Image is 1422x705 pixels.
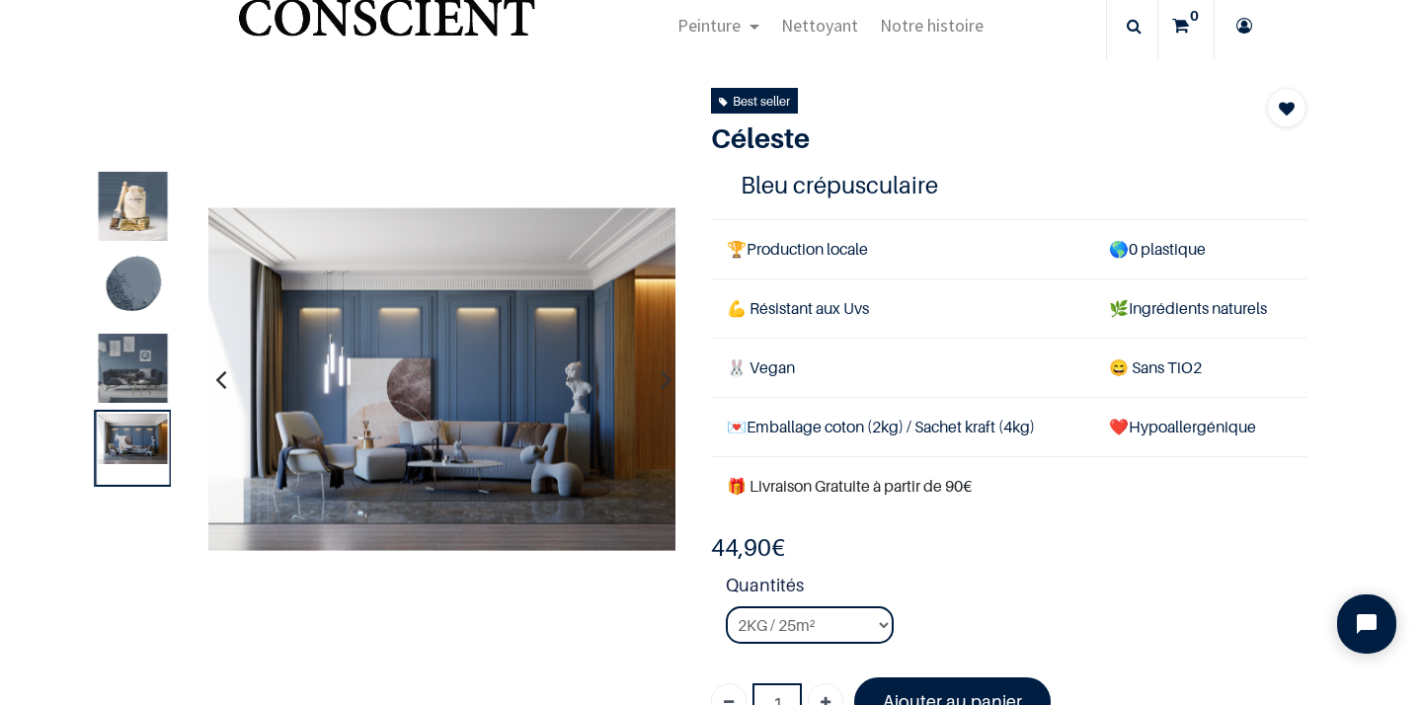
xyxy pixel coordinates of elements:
td: Ingrédients naturels [1093,278,1306,338]
b: € [711,533,785,562]
span: 🏆 [727,239,747,259]
span: 😄 S [1109,357,1141,377]
span: 💪 Résistant aux Uvs [727,298,869,318]
span: 44,90 [711,533,771,562]
span: 🌿 [1109,298,1129,318]
iframe: Tidio Chat [1320,578,1413,670]
td: 0 plastique [1093,219,1306,278]
span: Peinture [677,14,741,37]
td: ❤️Hypoallergénique [1093,398,1306,457]
h4: Bleu crépusculaire [741,170,1277,200]
img: Product image [99,334,168,403]
td: Emballage coton (2kg) / Sachet kraft (4kg) [711,398,1093,457]
h1: Céleste [711,121,1218,155]
sup: 0 [1185,6,1204,26]
img: Product image [99,415,168,465]
img: Product image [99,253,168,322]
font: 🎁 Livraison Gratuite à partir de 90€ [727,476,972,496]
span: 🌎 [1109,239,1129,259]
span: Add to wishlist [1279,97,1295,120]
span: 🐰 Vegan [727,357,795,377]
td: Production locale [711,219,1093,278]
div: Best seller [719,90,790,112]
img: Product image [99,172,168,241]
button: Add to wishlist [1267,88,1306,127]
strong: Quantités [726,572,1306,606]
span: Nettoyant [781,14,858,37]
span: Notre histoire [880,14,984,37]
span: 💌 [727,417,747,436]
img: Product image [208,207,676,551]
td: ans TiO2 [1093,339,1306,398]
